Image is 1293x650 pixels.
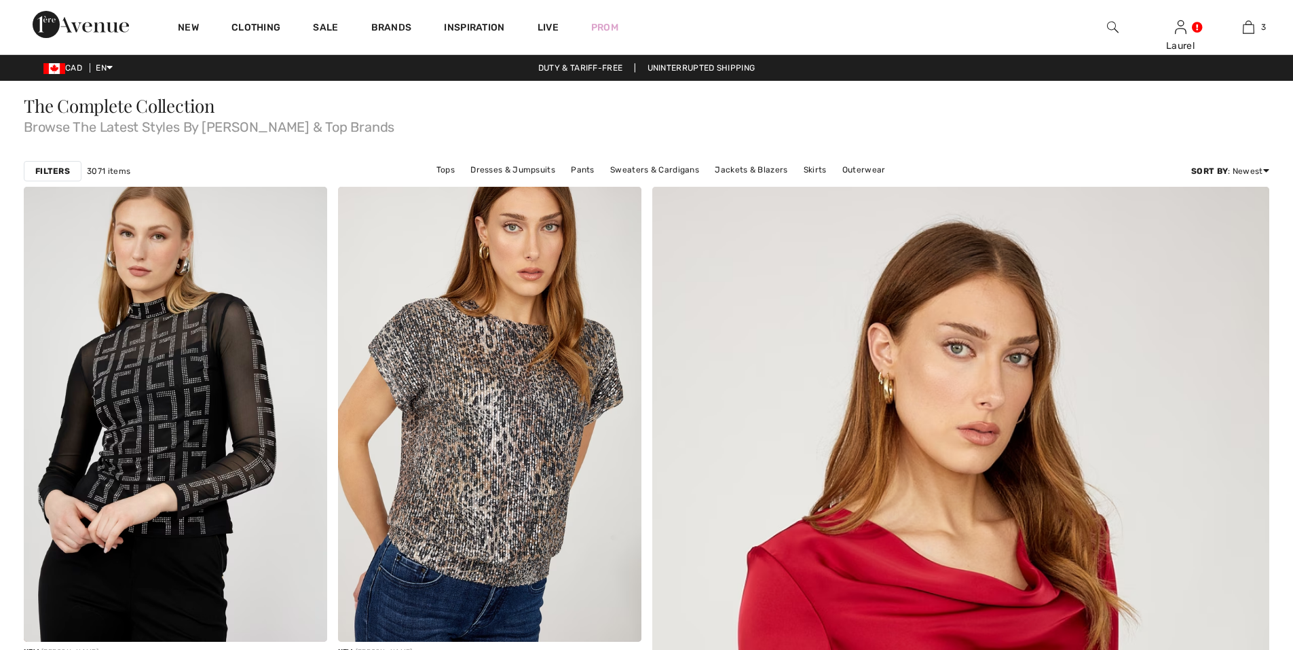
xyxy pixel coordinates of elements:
span: CAD [43,63,88,73]
a: Clothing [231,22,280,36]
span: Browse The Latest Styles By [PERSON_NAME] & Top Brands [24,115,1269,134]
img: My Bag [1243,19,1254,35]
a: Outerwear [836,161,893,179]
div: : Newest [1191,165,1269,177]
a: Brands [371,22,412,36]
img: 1ère Avenue [33,11,129,38]
a: Pants [564,161,601,179]
a: Dresses & Jumpsuits [464,161,562,179]
img: Canadian Dollar [43,63,65,74]
div: Laurel [1147,39,1214,53]
a: Skirts [797,161,833,179]
img: Embellished High Neck Pullover Style 253706. Black/Silver [24,187,327,642]
a: 3 [1215,19,1281,35]
a: Sign In [1175,20,1186,33]
a: Prom [591,20,618,35]
a: Jackets & Blazers [708,161,794,179]
img: Glamorous Glitter Pullover Style 254284. Black/Beige [338,187,641,642]
span: EN [96,63,113,73]
span: 3 [1261,21,1266,33]
iframe: Opens a widget where you can chat to one of our agents [1207,548,1279,582]
img: My Info [1175,19,1186,35]
span: Inspiration [444,22,504,36]
a: Sweaters & Cardigans [603,161,706,179]
img: search the website [1107,19,1119,35]
a: Tops [430,161,462,179]
a: New [178,22,199,36]
a: Live [538,20,559,35]
span: 3071 items [87,165,130,177]
strong: Sort By [1191,166,1228,176]
a: Sale [313,22,338,36]
span: The Complete Collection [24,94,215,118]
strong: Filters [35,165,70,177]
